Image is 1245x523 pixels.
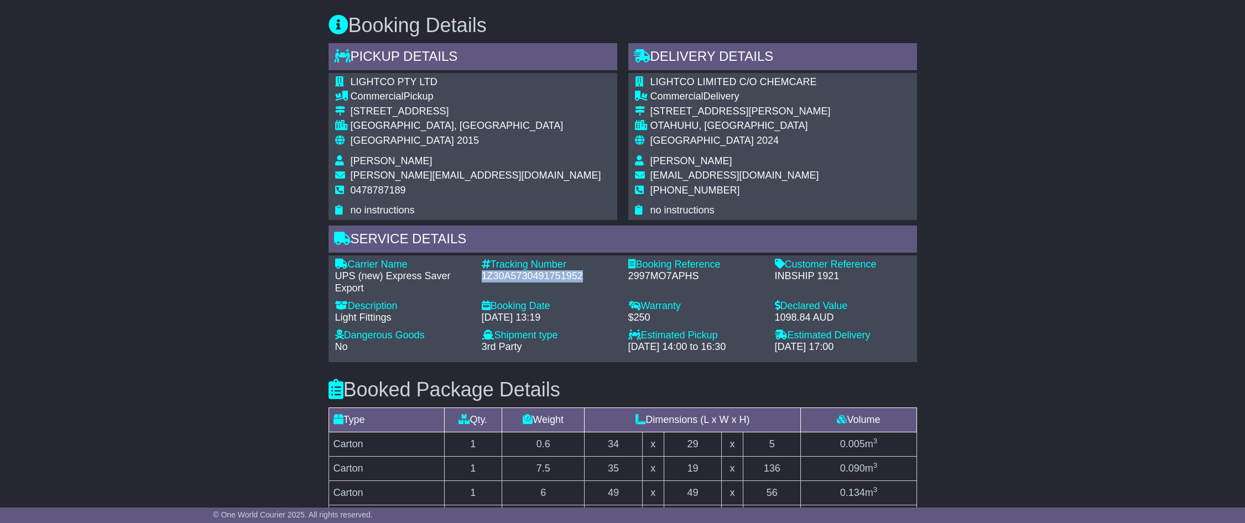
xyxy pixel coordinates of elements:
[840,487,865,498] span: 0.134
[329,456,444,480] td: Carton
[650,170,819,181] span: [EMAIL_ADDRESS][DOMAIN_NAME]
[650,155,732,166] span: [PERSON_NAME]
[775,341,910,353] div: [DATE] 17:00
[650,185,740,196] span: [PHONE_NUMBER]
[873,461,878,469] sup: 3
[840,438,865,449] span: 0.005
[482,270,617,283] div: 1Z30A5730491751952
[444,480,502,505] td: 1
[664,432,722,456] td: 29
[722,456,743,480] td: x
[335,270,471,294] div: UPS (new) Express Saver Export
[650,106,831,118] div: [STREET_ADDRESS][PERSON_NAME]
[329,480,444,505] td: Carton
[775,330,910,342] div: Estimated Delivery
[335,341,348,352] span: No
[840,463,865,474] span: 0.090
[801,407,916,432] td: Volume
[585,456,643,480] td: 35
[628,259,764,271] div: Booking Reference
[585,480,643,505] td: 49
[329,226,917,255] div: Service Details
[351,155,433,166] span: [PERSON_NAME]
[775,270,910,283] div: INBSHIP 1921
[502,432,585,456] td: 0.6
[351,170,601,181] span: [PERSON_NAME][EMAIL_ADDRESS][DOMAIN_NAME]
[482,341,522,352] span: 3rd Party
[650,205,715,216] span: no instructions
[775,312,910,324] div: 1098.84 AUD
[642,456,664,480] td: x
[335,312,471,324] div: Light Fittings
[335,300,471,312] div: Description
[482,330,617,342] div: Shipment type
[722,432,743,456] td: x
[775,300,910,312] div: Declared Value
[351,120,601,132] div: [GEOGRAPHIC_DATA], [GEOGRAPHIC_DATA]
[335,330,471,342] div: Dangerous Goods
[351,106,601,118] div: [STREET_ADDRESS]
[722,480,743,505] td: x
[650,135,754,146] span: [GEOGRAPHIC_DATA]
[329,14,917,36] h3: Booking Details
[628,300,764,312] div: Warranty
[482,300,617,312] div: Booking Date
[329,432,444,456] td: Carton
[444,407,502,432] td: Qty.
[873,485,878,494] sup: 3
[628,270,764,283] div: 2997MO7APHS
[642,480,664,505] td: x
[628,330,764,342] div: Estimated Pickup
[628,312,764,324] div: $250
[642,432,664,456] td: x
[628,43,917,73] div: Delivery Details
[873,437,878,445] sup: 3
[351,91,601,103] div: Pickup
[329,407,444,432] td: Type
[213,510,373,519] span: © One World Courier 2025. All rights reserved.
[585,407,801,432] td: Dimensions (L x W x H)
[482,312,617,324] div: [DATE] 13:19
[801,456,916,480] td: m
[650,76,817,87] span: LIGHTCO LIMITED C/O CHEMCARE
[482,259,617,271] div: Tracking Number
[743,456,801,480] td: 136
[444,456,502,480] td: 1
[743,480,801,505] td: 56
[351,135,454,146] span: [GEOGRAPHIC_DATA]
[801,480,916,505] td: m
[502,456,585,480] td: 7.5
[351,91,404,102] span: Commercial
[351,76,437,87] span: LIGHTCO PTY LTD
[628,341,764,353] div: [DATE] 14:00 to 16:30
[457,135,479,146] span: 2015
[650,91,704,102] span: Commercial
[502,480,585,505] td: 6
[351,205,415,216] span: no instructions
[335,259,471,271] div: Carrier Name
[775,259,910,271] div: Customer Reference
[329,379,917,401] h3: Booked Package Details
[650,91,831,103] div: Delivery
[801,432,916,456] td: m
[351,185,406,196] span: 0478787189
[329,43,617,73] div: Pickup Details
[664,456,722,480] td: 19
[650,120,831,132] div: OTAHUHU, [GEOGRAPHIC_DATA]
[502,407,585,432] td: Weight
[757,135,779,146] span: 2024
[743,432,801,456] td: 5
[664,480,722,505] td: 49
[444,432,502,456] td: 1
[585,432,643,456] td: 34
